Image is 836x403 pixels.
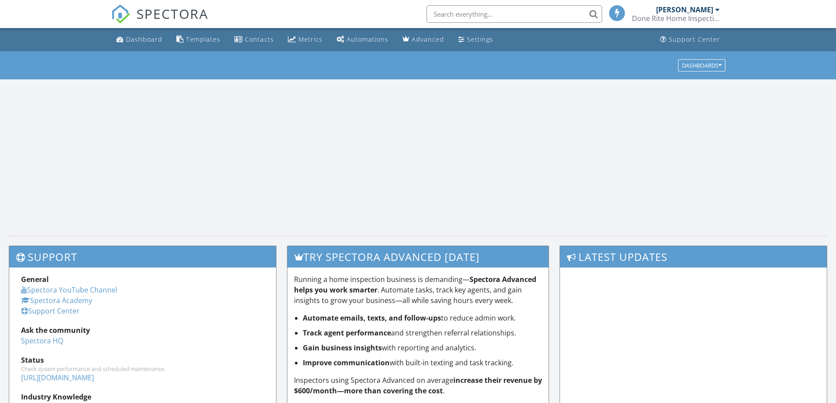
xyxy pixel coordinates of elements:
p: Running a home inspection business is demanding— . Automate tasks, track key agents, and gain ins... [294,274,542,306]
div: Support Center [669,35,720,43]
a: Settings [455,32,497,48]
a: Templates [173,32,224,48]
a: [URL][DOMAIN_NAME] [21,373,94,382]
a: Dashboard [113,32,166,48]
div: Status [21,355,264,365]
a: Support Center [21,306,79,316]
h3: Support [9,246,276,267]
button: Dashboards [678,59,725,71]
a: SPECTORA [111,12,208,30]
div: Dashboards [682,62,721,68]
strong: Improve communication [303,358,390,367]
a: Spectora HQ [21,336,63,346]
a: Contacts [231,32,277,48]
div: Metrics [298,35,323,43]
div: Templates [186,35,220,43]
img: The Best Home Inspection Software - Spectora [111,4,130,24]
a: Advanced [399,32,448,48]
div: Settings [467,35,493,43]
li: with reporting and analytics. [303,342,542,353]
div: Done Rite Home Inspection Service LLC [632,14,720,23]
strong: Gain business insights [303,343,382,353]
a: Spectora YouTube Channel [21,285,117,295]
div: Industry Knowledge [21,392,264,402]
strong: Track agent performance [303,328,391,338]
h3: Latest Updates [560,246,827,267]
input: Search everything... [427,5,602,23]
div: [PERSON_NAME] [656,5,713,14]
p: Inspectors using Spectora Advanced on average . [294,375,542,396]
li: to reduce admin work. [303,313,542,323]
div: Dashboard [126,35,162,43]
div: Automations [347,35,388,43]
div: Advanced [412,35,444,43]
li: with built-in texting and task tracking. [303,357,542,368]
strong: Spectora Advanced helps you work smarter [294,275,536,295]
div: Ask the community [21,325,264,335]
h3: Try spectora advanced [DATE] [287,246,549,267]
div: Contacts [245,35,274,43]
strong: increase their revenue by $600/month—more than covering the cost [294,375,542,396]
a: Metrics [284,32,326,48]
a: Spectora Academy [21,296,92,305]
a: Automations (Basic) [333,32,392,48]
li: and strengthen referral relationships. [303,328,542,338]
strong: General [21,275,49,284]
div: Check system performance and scheduled maintenance. [21,365,264,372]
span: SPECTORA [136,4,208,23]
a: Support Center [657,32,724,48]
strong: Automate emails, texts, and follow-ups [303,313,441,323]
